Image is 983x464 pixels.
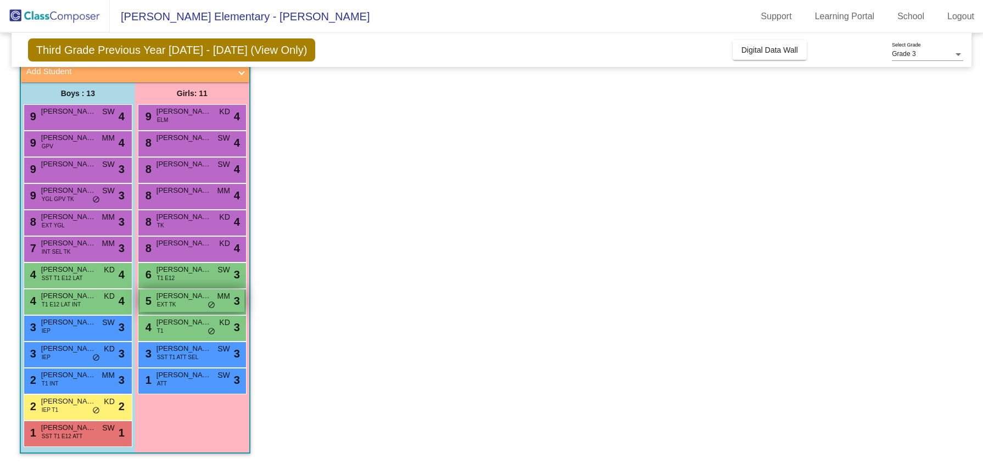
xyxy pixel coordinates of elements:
span: SST T1 ATT SEL [157,353,198,361]
a: Logout [939,8,983,25]
span: [PERSON_NAME] [41,185,96,196]
span: SW [102,185,115,197]
span: 2 [27,374,36,386]
span: 9 [27,110,36,122]
span: SW [102,317,115,328]
span: T1 E12 LAT INT [42,300,81,309]
span: 9 [27,189,36,202]
span: 4 [234,135,240,151]
span: KD [104,396,114,407]
span: 5 [143,295,152,307]
span: T1 E12 [157,274,175,282]
span: 3 [119,319,125,336]
span: 4 [234,240,240,256]
span: 3 [234,266,240,283]
span: 8 [27,216,36,228]
span: 4 [119,108,125,125]
span: 3 [234,372,240,388]
span: 8 [143,216,152,228]
span: do_not_disturb_alt [92,195,100,204]
span: GPV [42,142,53,150]
span: 4 [143,321,152,333]
span: SW [217,159,230,170]
span: KD [104,343,114,355]
span: 4 [234,187,240,204]
span: MM [102,370,114,381]
span: 6 [143,269,152,281]
span: do_not_disturb_alt [208,301,215,310]
span: [PERSON_NAME] [41,370,96,381]
span: 3 [119,345,125,362]
span: 8 [143,189,152,202]
span: 9 [143,110,152,122]
span: 4 [27,295,36,307]
span: 2 [119,398,125,415]
mat-expansion-panel-header: Add Student [21,60,249,82]
span: 1 [143,374,152,386]
span: [PERSON_NAME] [157,185,211,196]
a: Learning Portal [806,8,884,25]
span: 4 [234,214,240,230]
span: [PERSON_NAME] [41,290,96,301]
span: [PERSON_NAME] [41,317,96,328]
span: YGL GPV TK [42,195,74,203]
span: [PERSON_NAME] [41,238,96,249]
span: 3 [234,293,240,309]
span: do_not_disturb_alt [208,327,215,336]
span: [PERSON_NAME] [41,422,96,433]
span: 9 [27,163,36,175]
span: 3 [119,161,125,177]
span: do_not_disturb_alt [92,354,100,362]
span: 2 [27,400,36,412]
button: Digital Data Wall [733,40,807,60]
span: ATT [157,379,167,388]
span: 8 [143,242,152,254]
span: KD [104,264,114,276]
span: MM [217,185,230,197]
a: School [889,8,933,25]
span: [PERSON_NAME] [41,343,96,354]
span: [PERSON_NAME] [41,264,96,275]
span: [PERSON_NAME] [157,343,211,354]
span: KD [219,211,230,223]
span: [PERSON_NAME] [41,211,96,222]
span: IEP T1 [42,406,58,414]
span: 4 [119,266,125,283]
span: INT SEL TK [42,248,71,256]
span: 3 [27,348,36,360]
span: EXT YGL [42,221,65,230]
div: Girls: 11 [135,82,249,104]
span: Digital Data Wall [741,46,798,54]
span: 3 [119,372,125,388]
span: 3 [119,187,125,204]
span: 3 [234,345,240,362]
span: 3 [27,321,36,333]
span: KD [104,290,114,302]
span: SW [217,370,230,381]
span: SST T1 E12 LAT [42,274,82,282]
span: SW [217,264,230,276]
span: 3 [119,214,125,230]
span: [PERSON_NAME] [PERSON_NAME] [157,211,211,222]
span: 1 [119,424,125,441]
span: [PERSON_NAME] [157,264,211,275]
span: [PERSON_NAME] [41,396,96,407]
span: [PERSON_NAME] [157,317,211,328]
span: IEP [42,353,51,361]
span: T1 [157,327,164,335]
span: [PERSON_NAME] [41,132,96,143]
span: 3 [119,240,125,256]
span: 1 [27,427,36,439]
span: KD [219,238,230,249]
span: 4 [119,135,125,151]
a: Support [752,8,801,25]
span: MM [102,211,114,223]
span: MM [102,238,114,249]
span: SW [102,159,115,170]
span: 8 [143,137,152,149]
span: [PERSON_NAME] [157,370,211,381]
span: 4 [234,161,240,177]
span: 3 [143,348,152,360]
span: [PERSON_NAME] [157,159,211,170]
span: SW [102,422,115,434]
